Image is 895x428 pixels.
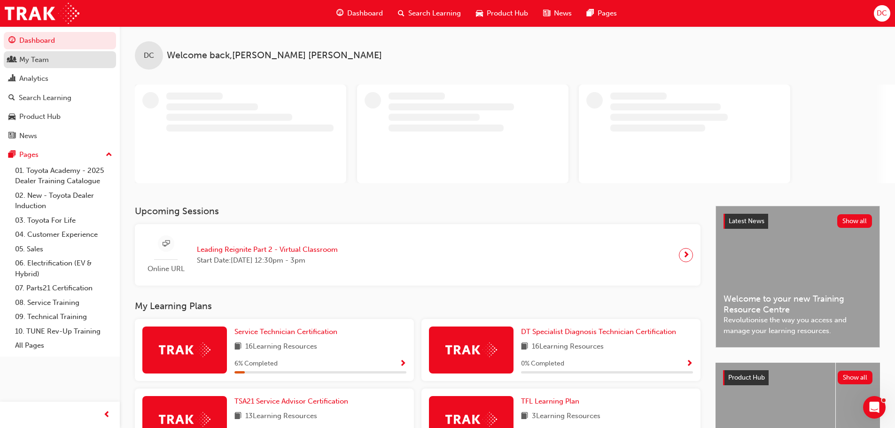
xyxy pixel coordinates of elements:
[159,342,210,357] img: Trak
[554,8,572,19] span: News
[445,342,497,357] img: Trak
[863,396,886,419] iframe: Intercom live chat
[724,315,872,336] span: Revolutionise the way you access and manage your learning resources.
[716,206,880,348] a: Latest NewsShow allWelcome to your new Training Resource CentreRevolutionise the way you access a...
[11,213,116,228] a: 03. Toyota For Life
[521,341,528,353] span: book-icon
[197,255,338,266] span: Start Date: [DATE] 12:30pm - 3pm
[19,131,37,141] div: News
[159,412,210,427] img: Trak
[234,341,241,353] span: book-icon
[532,341,604,353] span: 16 Learning Resources
[521,327,676,336] span: DT Specialist Diagnosis Technician Certification
[8,132,16,140] span: news-icon
[11,296,116,310] a: 08. Service Training
[19,111,61,122] div: Product Hub
[408,8,461,19] span: Search Learning
[11,310,116,324] a: 09. Technical Training
[4,146,116,163] button: Pages
[724,214,872,229] a: Latest NewsShow all
[390,4,468,23] a: search-iconSearch Learning
[445,412,497,427] img: Trak
[11,256,116,281] a: 06. Electrification (EV & Hybrid)
[245,341,317,353] span: 16 Learning Resources
[234,327,341,337] a: Service Technician Certification
[234,358,278,369] span: 6 % Completed
[543,8,550,19] span: news-icon
[11,188,116,213] a: 02. New - Toyota Dealer Induction
[399,358,406,370] button: Show Progress
[142,232,693,278] a: Online URLLeading Reignite Part 2 - Virtual ClassroomStart Date:[DATE] 12:30pm - 3pm
[135,206,700,217] h3: Upcoming Sessions
[468,4,536,23] a: car-iconProduct Hub
[399,360,406,368] span: Show Progress
[142,264,189,274] span: Online URL
[532,411,600,422] span: 3 Learning Resources
[521,411,528,422] span: book-icon
[11,338,116,353] a: All Pages
[167,50,382,61] span: Welcome back , [PERSON_NAME] [PERSON_NAME]
[521,358,564,369] span: 0 % Completed
[728,374,765,381] span: Product Hub
[19,54,49,65] div: My Team
[723,370,872,385] a: Product HubShow all
[197,244,338,255] span: Leading Reignite Part 2 - Virtual Classroom
[8,113,16,121] span: car-icon
[4,127,116,145] a: News
[8,94,15,102] span: search-icon
[729,217,764,225] span: Latest News
[245,411,317,422] span: 13 Learning Resources
[683,249,690,262] span: next-icon
[686,360,693,368] span: Show Progress
[476,8,483,19] span: car-icon
[5,3,79,24] img: Trak
[4,32,116,49] a: Dashboard
[336,8,343,19] span: guage-icon
[347,8,383,19] span: Dashboard
[135,301,700,311] h3: My Learning Plans
[4,30,116,146] button: DashboardMy TeamAnalyticsSearch LearningProduct HubNews
[19,93,71,103] div: Search Learning
[19,73,48,84] div: Analytics
[106,149,112,161] span: up-icon
[8,75,16,83] span: chart-icon
[8,151,16,159] span: pages-icon
[587,8,594,19] span: pages-icon
[4,89,116,107] a: Search Learning
[487,8,528,19] span: Product Hub
[11,324,116,339] a: 10. TUNE Rev-Up Training
[163,238,170,250] span: sessionType_ONLINE_URL-icon
[11,163,116,188] a: 01. Toyota Academy - 2025 Dealer Training Catalogue
[877,8,887,19] span: DC
[234,396,352,407] a: TSA21 Service Advisor Certification
[103,409,110,421] span: prev-icon
[838,371,873,384] button: Show all
[4,108,116,125] a: Product Hub
[521,327,680,337] a: DT Specialist Diagnosis Technician Certification
[398,8,405,19] span: search-icon
[11,227,116,242] a: 04. Customer Experience
[724,294,872,315] span: Welcome to your new Training Resource Centre
[8,56,16,64] span: people-icon
[536,4,579,23] a: news-iconNews
[11,242,116,257] a: 05. Sales
[521,397,579,405] span: TFL Learning Plan
[4,51,116,69] a: My Team
[329,4,390,23] a: guage-iconDashboard
[874,5,890,22] button: DC
[11,281,116,296] a: 07. Parts21 Certification
[234,327,337,336] span: Service Technician Certification
[8,37,16,45] span: guage-icon
[234,411,241,422] span: book-icon
[579,4,624,23] a: pages-iconPages
[144,50,154,61] span: DC
[4,70,116,87] a: Analytics
[19,149,39,160] div: Pages
[234,397,348,405] span: TSA21 Service Advisor Certification
[598,8,617,19] span: Pages
[837,214,872,228] button: Show all
[521,396,583,407] a: TFL Learning Plan
[686,358,693,370] button: Show Progress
